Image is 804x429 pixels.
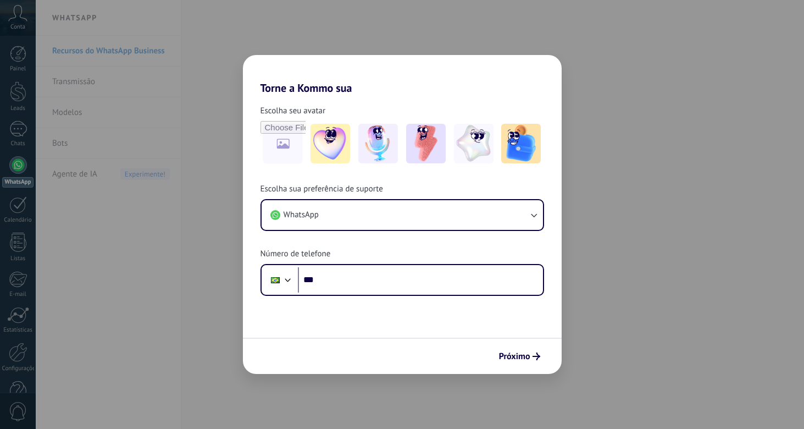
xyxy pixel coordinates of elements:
img: -5.jpeg [501,124,541,163]
span: WhatsApp [284,210,319,221]
button: Próximo [494,347,545,366]
span: Número de telefone [260,249,331,260]
h2: Torne a Kommo sua [243,55,562,95]
img: -2.jpeg [358,124,398,163]
div: Brazil: + 55 [265,268,286,291]
img: -1.jpeg [310,124,350,163]
span: Escolha seu avatar [260,106,326,117]
span: Escolha sua preferência de suporte [260,184,383,195]
span: Próximo [499,353,530,360]
img: -4.jpeg [454,124,494,163]
button: WhatsApp [262,200,543,230]
img: -3.jpeg [406,124,446,163]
